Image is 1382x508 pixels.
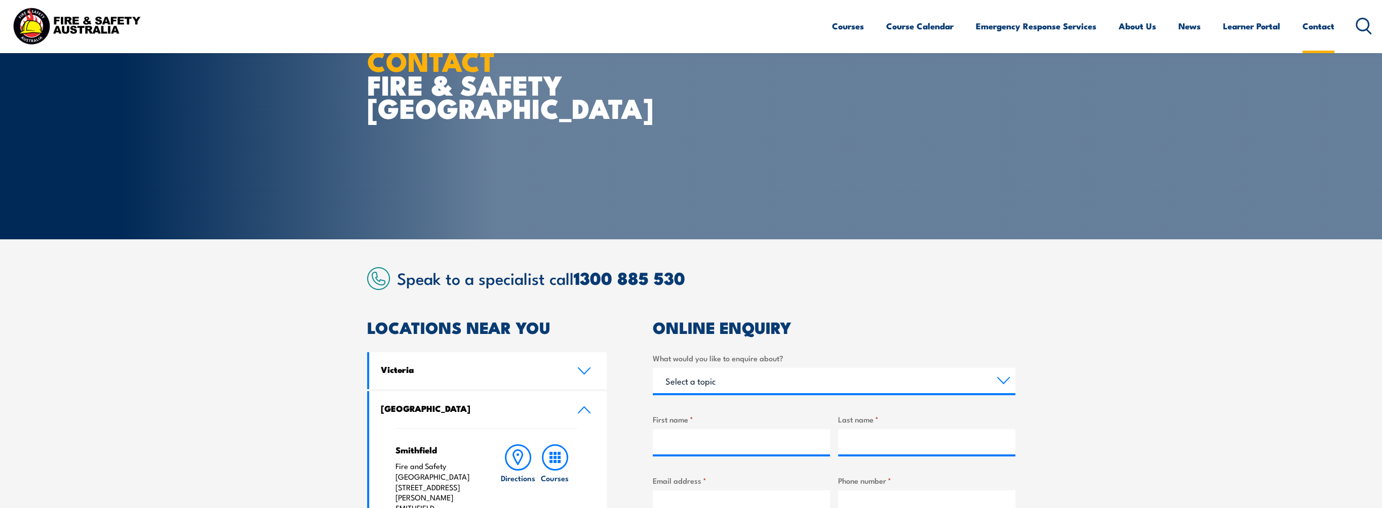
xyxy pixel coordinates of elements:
label: First name [653,413,830,425]
h1: FIRE & SAFETY [GEOGRAPHIC_DATA] [367,49,617,119]
a: About Us [1119,13,1156,39]
h6: Directions [501,473,535,483]
label: Email address [653,475,830,486]
h2: ONLINE ENQUIRY [653,320,1015,334]
a: 1300 885 530 [574,264,685,291]
label: Last name [838,413,1015,425]
h4: Smithfield [396,444,480,455]
label: What would you like to enquire about? [653,352,1015,364]
a: [GEOGRAPHIC_DATA] [369,391,607,428]
h4: [GEOGRAPHIC_DATA] [381,403,562,414]
a: Victoria [369,352,607,389]
h2: Speak to a specialist call [397,269,1015,287]
a: Courses [832,13,864,39]
h2: LOCATIONS NEAR YOU [367,320,607,334]
a: News [1178,13,1201,39]
a: Learner Portal [1223,13,1280,39]
label: Phone number [838,475,1015,486]
a: Contact [1302,13,1334,39]
a: Emergency Response Services [976,13,1096,39]
a: Course Calendar [886,13,954,39]
h6: Courses [541,473,569,483]
h4: Victoria [381,364,562,375]
strong: CONTACT [367,39,495,81]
